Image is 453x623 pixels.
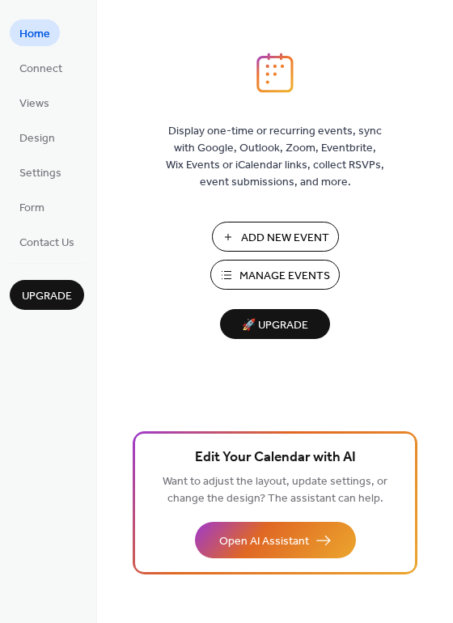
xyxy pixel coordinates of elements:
[10,89,59,116] a: Views
[210,260,340,290] button: Manage Events
[220,309,330,339] button: 🚀 Upgrade
[10,159,71,185] a: Settings
[19,130,55,147] span: Design
[10,280,84,310] button: Upgrade
[19,95,49,112] span: Views
[256,53,294,93] img: logo_icon.svg
[219,533,309,550] span: Open AI Assistant
[10,54,72,81] a: Connect
[19,26,50,43] span: Home
[22,288,72,305] span: Upgrade
[239,268,330,285] span: Manage Events
[19,61,62,78] span: Connect
[19,235,74,252] span: Contact Us
[212,222,339,252] button: Add New Event
[195,447,356,469] span: Edit Your Calendar with AI
[10,193,54,220] a: Form
[230,315,320,337] span: 🚀 Upgrade
[19,165,61,182] span: Settings
[163,471,387,510] span: Want to adjust the layout, update settings, or change the design? The assistant can help.
[10,124,65,150] a: Design
[10,19,60,46] a: Home
[10,228,84,255] a: Contact Us
[19,200,44,217] span: Form
[241,230,329,247] span: Add New Event
[195,522,356,558] button: Open AI Assistant
[166,123,384,191] span: Display one-time or recurring events, sync with Google, Outlook, Zoom, Eventbrite, Wix Events or ...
